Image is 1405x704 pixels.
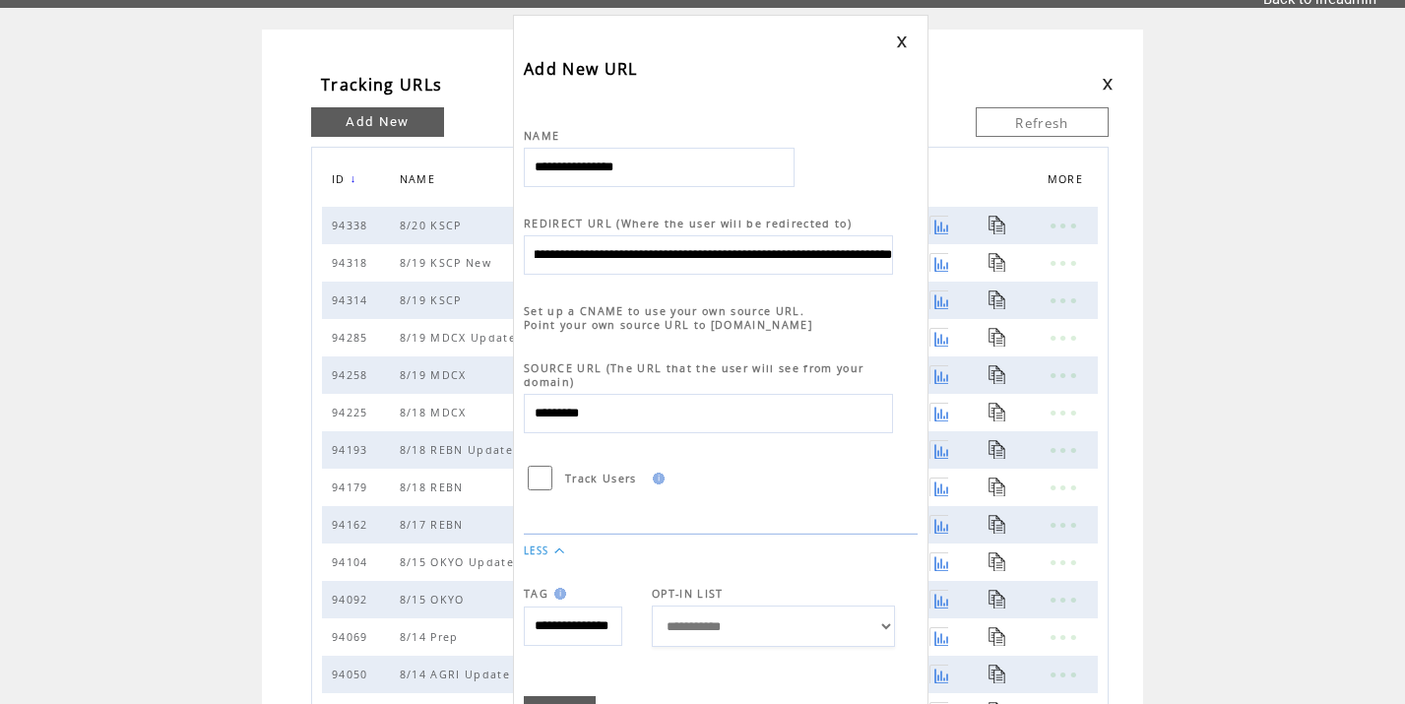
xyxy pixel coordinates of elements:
a: Click to copy URL for text blast to clipboard [989,665,1007,683]
a: LESS [524,544,548,557]
span: 8/14 AGRI Update [400,668,515,681]
span: SOURCE URL (The URL that the user will see from your domain) [524,361,863,389]
span: NAME [524,129,559,143]
span: Add New URL [524,58,638,80]
span: TAG [524,587,548,601]
span: Track Users [565,472,637,485]
img: help.gif [548,588,566,600]
span: REDIRECT URL (Where the user will be redirected to) [524,217,852,230]
span: Set up a CNAME to use your own source URL. [524,304,804,318]
span: 94050 [332,668,373,681]
a: Click to view a graph [929,665,948,683]
span: Point your own source URL to [DOMAIN_NAME] [524,318,812,332]
img: help.gif [647,473,665,484]
span: OPT-IN LIST [652,587,724,601]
